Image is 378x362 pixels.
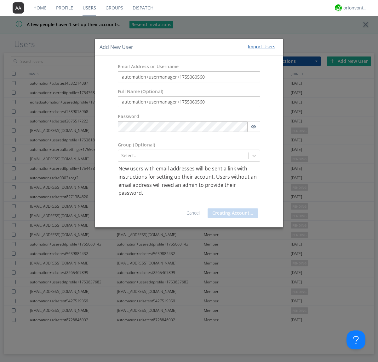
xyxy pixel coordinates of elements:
[118,64,179,70] label: Email Address or Username
[118,114,139,120] label: Password
[118,165,260,197] p: New users with email addresses will be sent a link with instructions for setting up their account...
[13,2,24,14] img: 373638.png
[118,142,155,148] label: Group (Optional)
[100,44,133,51] h4: Add New User
[118,89,163,95] label: Full Name (Optional)
[118,97,260,107] input: Julie Appleseed
[343,5,367,11] div: orionvontas+atlas+automation+org2
[335,4,342,11] img: 29d36aed6fa347d5a1537e7736e6aa13
[248,44,275,50] div: Import Users
[118,72,260,82] input: e.g. email@address.com, Housekeeping1
[186,210,200,216] a: Cancel
[208,208,258,218] button: Creating Account...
